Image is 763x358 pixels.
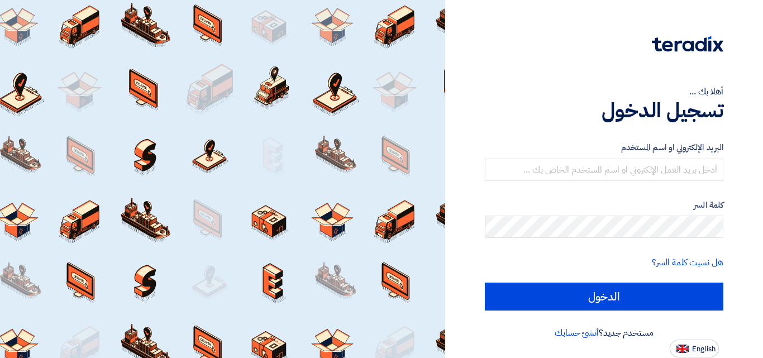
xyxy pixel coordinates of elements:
div: أهلا بك ... [485,85,723,98]
input: أدخل بريد العمل الإلكتروني او اسم المستخدم الخاص بك ... [485,159,723,181]
label: البريد الإلكتروني او اسم المستخدم [485,141,723,154]
a: هل نسيت كلمة السر؟ [652,256,723,269]
div: مستخدم جديد؟ [485,326,723,340]
a: أنشئ حسابك [555,326,599,340]
span: English [692,345,716,353]
input: الدخول [485,283,723,311]
img: Teradix logo [652,36,723,52]
label: كلمة السر [485,199,723,212]
img: en-US.png [676,345,689,353]
h1: تسجيل الدخول [485,98,723,123]
button: English [670,340,719,357]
